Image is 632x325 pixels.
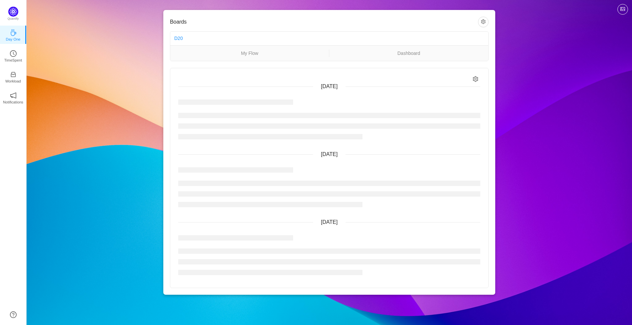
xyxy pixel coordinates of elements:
span: [DATE] [321,219,338,225]
i: icon: coffee [10,29,17,36]
i: icon: inbox [10,71,17,78]
a: icon: coffeeDay One [10,31,17,38]
img: Quantify [8,7,18,17]
button: icon: picture [617,4,628,15]
span: [DATE] [321,83,338,89]
a: Dashboard [329,50,488,57]
a: icon: inboxWorkload [10,73,17,80]
span: [DATE] [321,151,338,157]
i: icon: notification [10,92,17,99]
h3: Boards [170,19,478,25]
i: icon: setting [473,76,478,82]
p: Quantify [8,17,19,21]
a: D20 [174,36,183,41]
p: TimeSpent [4,57,22,63]
a: icon: notificationNotifications [10,94,17,101]
a: icon: question-circle [10,311,17,318]
p: Notifications [3,99,23,105]
a: My Flow [170,50,329,57]
button: icon: setting [478,17,489,27]
p: Workload [5,78,21,84]
p: Day One [6,36,20,42]
a: icon: clock-circleTimeSpent [10,52,17,59]
i: icon: clock-circle [10,50,17,57]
